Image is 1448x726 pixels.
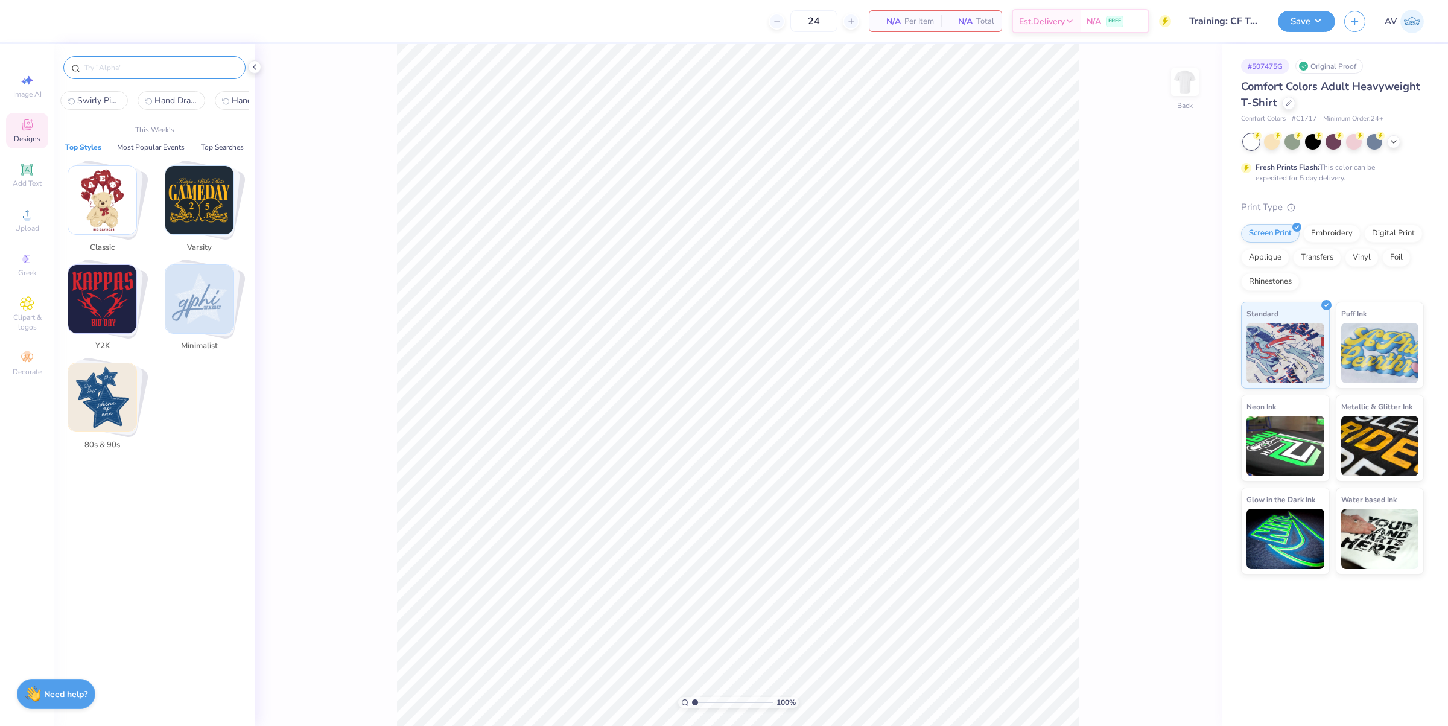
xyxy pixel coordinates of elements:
[1246,323,1324,383] img: Standard
[1400,10,1424,33] img: Aargy Velasco
[1341,307,1367,320] span: Puff Ink
[6,313,48,332] span: Clipart & logos
[776,697,796,708] span: 100 %
[83,340,122,352] span: Y2K
[13,367,42,377] span: Decorate
[154,95,198,106] span: Hand Drawn Ribbons
[1241,79,1420,110] span: Comfort Colors Adult Heavyweight T-Shirt
[62,141,105,153] button: Top Styles
[1278,11,1335,32] button: Save
[1241,59,1289,74] div: # 507475G
[1087,15,1101,28] span: N/A
[13,179,42,188] span: Add Text
[83,439,122,451] span: 80s & 90s
[83,242,122,254] span: Classic
[1341,493,1397,506] span: Water based Ink
[1246,307,1278,320] span: Standard
[215,91,282,110] button: Hand Drawn Ribbons 2
[60,264,151,357] button: Stack Card Button Y2K
[1246,509,1324,569] img: Glow in the Dark Ink
[165,265,233,333] img: Minimalist
[1345,249,1379,267] div: Vinyl
[1180,9,1269,33] input: Untitled Design
[1241,200,1424,214] div: Print Type
[1256,162,1319,172] strong: Fresh Prints Flash:
[1173,70,1197,94] img: Back
[1341,400,1412,413] span: Metallic & Glitter Ink
[1385,14,1397,28] span: AV
[1341,509,1419,569] img: Water based Ink
[1303,224,1361,243] div: Embroidery
[1293,249,1341,267] div: Transfers
[60,165,151,258] button: Stack Card Button Classic
[1241,224,1300,243] div: Screen Print
[1292,114,1317,124] span: # C1717
[1241,273,1300,291] div: Rhinestones
[68,265,136,333] img: Y2K
[1382,249,1411,267] div: Foil
[13,89,42,99] span: Image AI
[1241,114,1286,124] span: Comfort Colors
[948,15,973,28] span: N/A
[197,141,247,153] button: Top Searches
[60,91,128,110] button: Swirly Pink Heart0
[1364,224,1423,243] div: Digital Print
[157,165,249,258] button: Stack Card Button Varsity
[14,134,40,144] span: Designs
[1256,162,1404,183] div: This color can be expedited for 5 day delivery.
[18,268,37,278] span: Greek
[77,95,121,106] span: Swirly Pink Heart
[157,264,249,357] button: Stack Card Button Minimalist
[232,95,275,106] span: Hand Drawn Ribbons
[1019,15,1065,28] span: Est. Delivery
[60,363,151,456] button: Stack Card Button 80s & 90s
[180,340,219,352] span: Minimalist
[15,223,39,233] span: Upload
[1177,100,1193,111] div: Back
[138,91,205,110] button: Hand Drawn Ribbons1
[1341,323,1419,383] img: Puff Ink
[83,62,238,74] input: Try "Alpha"
[1323,114,1383,124] span: Minimum Order: 24 +
[165,166,233,234] img: Varsity
[976,15,994,28] span: Total
[1246,400,1276,413] span: Neon Ink
[113,141,188,153] button: Most Popular Events
[135,124,174,135] p: This Week's
[1241,249,1289,267] div: Applique
[1108,17,1121,25] span: FREE
[877,15,901,28] span: N/A
[44,689,87,700] strong: Need help?
[68,166,136,234] img: Classic
[1385,10,1424,33] a: AV
[1246,493,1315,506] span: Glow in the Dark Ink
[904,15,934,28] span: Per Item
[1341,416,1419,476] img: Metallic & Glitter Ink
[180,242,219,254] span: Varsity
[68,363,136,431] img: 80s & 90s
[1295,59,1363,74] div: Original Proof
[790,10,837,32] input: – –
[1246,416,1324,476] img: Neon Ink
